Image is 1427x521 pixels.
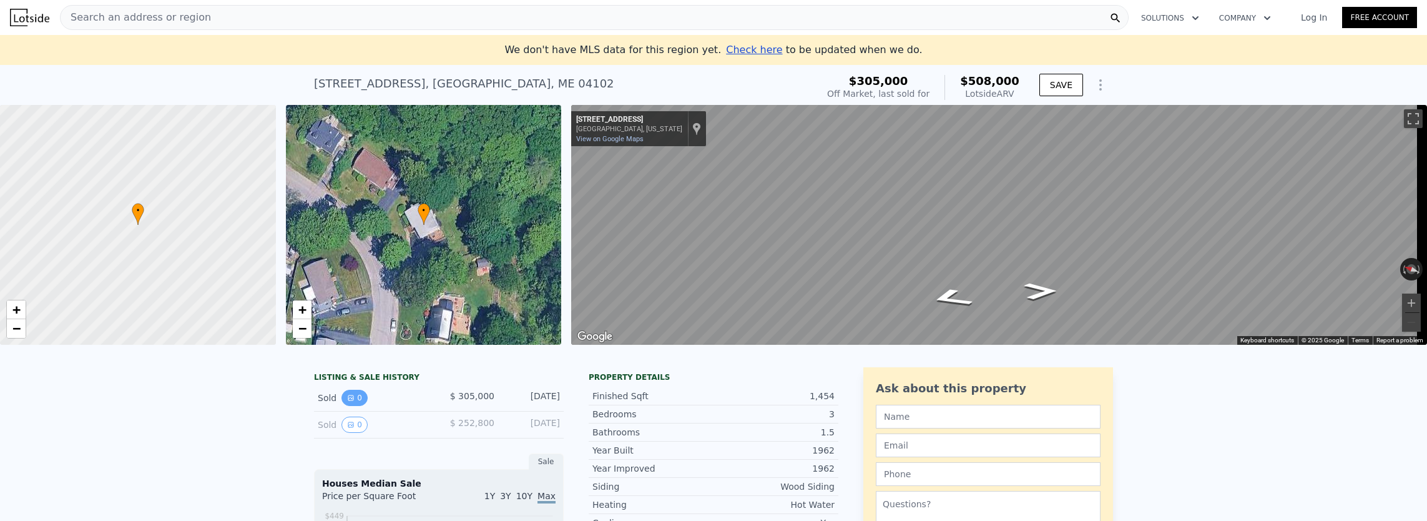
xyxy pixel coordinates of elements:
[827,87,929,100] div: Off Market, last sold for
[1286,11,1342,24] a: Log In
[314,75,614,92] div: [STREET_ADDRESS] , [GEOGRAPHIC_DATA] , ME 04102
[571,105,1427,345] div: Map
[1302,337,1344,344] span: © 2025 Google
[876,405,1101,429] input: Name
[592,426,713,439] div: Bathrooms
[314,372,564,385] div: LISTING & SALE HISTORY
[876,462,1101,486] input: Phone
[298,302,306,317] span: +
[418,205,430,216] span: •
[726,44,782,56] span: Check here
[1209,7,1281,29] button: Company
[1088,72,1113,97] button: Show Options
[1400,261,1424,277] button: Reset the view
[713,444,835,457] div: 1962
[876,380,1101,397] div: Ask about this property
[713,426,835,439] div: 1.5
[298,320,306,336] span: −
[592,499,713,511] div: Heating
[576,135,644,143] a: View on Google Maps
[1131,7,1209,29] button: Solutions
[592,480,713,493] div: Siding
[318,417,429,433] div: Sold
[574,329,615,345] img: Google
[592,408,713,420] div: Bedrooms
[911,284,991,312] path: Go Northwest, Brookview Terrace
[589,372,838,382] div: Property details
[450,418,494,428] span: $ 252,800
[418,203,430,225] div: •
[7,319,26,338] a: Zoom out
[1416,258,1423,280] button: Rotate clockwise
[1039,74,1083,96] button: SAVE
[322,490,439,510] div: Price per Square Foot
[960,74,1019,87] span: $508,000
[1400,258,1407,280] button: Rotate counterclockwise
[1351,337,1369,344] a: Terms (opens in new tab)
[537,491,556,504] span: Max
[318,390,429,406] div: Sold
[293,319,311,338] a: Zoom out
[500,491,511,501] span: 3Y
[692,122,701,136] a: Show location on map
[1402,313,1421,332] button: Zoom out
[574,329,615,345] a: Open this area in Google Maps (opens a new window)
[1404,109,1423,128] button: Toggle fullscreen view
[61,10,211,25] span: Search an address or region
[12,302,21,317] span: +
[713,462,835,475] div: 1962
[1402,294,1421,312] button: Zoom in
[876,434,1101,457] input: Email
[322,477,556,490] div: Houses Median Sale
[726,42,922,57] div: to be updated when we do.
[132,205,144,216] span: •
[450,391,494,401] span: $ 305,000
[960,87,1019,100] div: Lotside ARV
[713,480,835,493] div: Wood Siding
[484,491,495,501] span: 1Y
[849,74,908,87] span: $305,000
[504,390,560,406] div: [DATE]
[341,417,368,433] button: View historical data
[592,462,713,475] div: Year Improved
[529,454,564,470] div: Sale
[713,499,835,511] div: Hot Water
[132,203,144,225] div: •
[713,408,835,420] div: 3
[571,105,1427,345] div: Street View
[592,390,713,402] div: Finished Sqft
[713,390,835,402] div: 1,454
[576,115,682,125] div: [STREET_ADDRESS]
[1342,7,1417,28] a: Free Account
[293,300,311,319] a: Zoom in
[1376,337,1423,344] a: Report a problem
[504,417,560,433] div: [DATE]
[592,444,713,457] div: Year Built
[1240,336,1294,345] button: Keyboard shortcuts
[1010,279,1072,304] path: Go Southeast, Brookview Terrace
[504,42,922,57] div: We don't have MLS data for this region yet.
[325,512,344,520] tspan: $449
[516,491,532,501] span: 10Y
[10,9,49,26] img: Lotside
[576,125,682,133] div: [GEOGRAPHIC_DATA], [US_STATE]
[7,300,26,319] a: Zoom in
[341,390,368,406] button: View historical data
[12,320,21,336] span: −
